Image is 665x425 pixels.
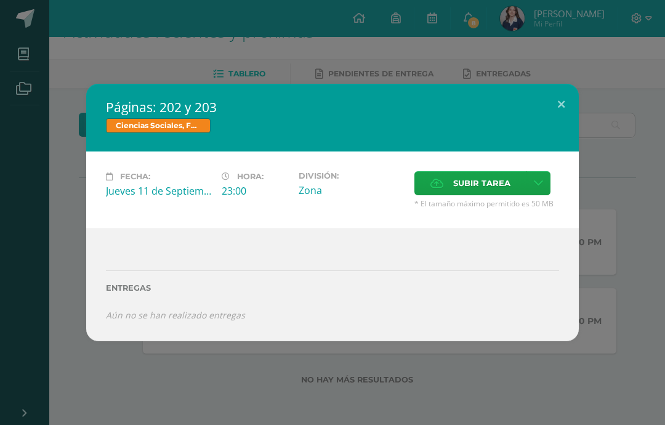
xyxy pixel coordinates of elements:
[106,99,559,116] h2: Páginas: 202 y 203
[106,184,212,198] div: Jueves 11 de Septiembre
[414,198,559,209] span: * El tamaño máximo permitido es 50 MB
[106,118,211,133] span: Ciencias Sociales, Formación Ciudadana e Interculturalidad
[299,171,405,180] label: División:
[222,184,289,198] div: 23:00
[544,84,579,126] button: Close (Esc)
[299,184,405,197] div: Zona
[453,172,510,195] span: Subir tarea
[120,172,150,181] span: Fecha:
[237,172,264,181] span: Hora:
[106,309,245,321] i: Aún no se han realizado entregas
[106,283,559,293] label: Entregas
